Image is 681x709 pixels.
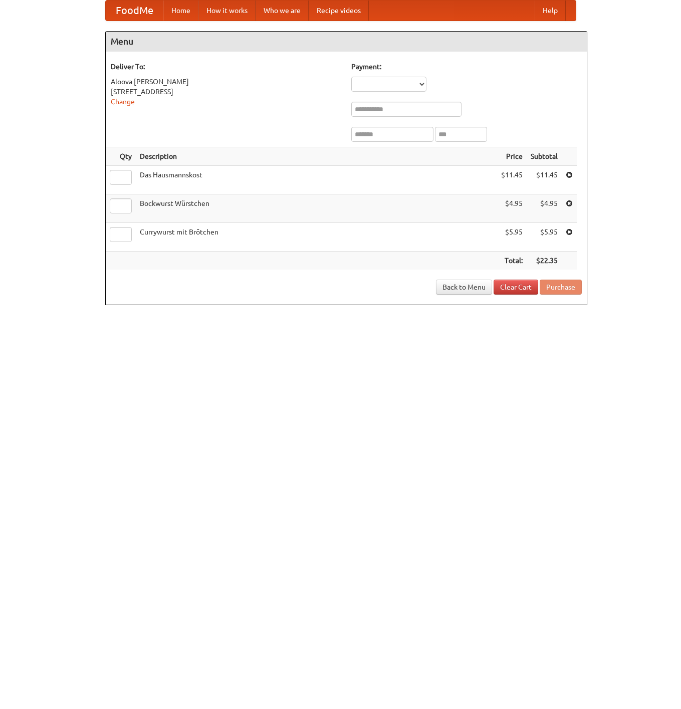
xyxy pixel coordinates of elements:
[111,87,341,97] div: [STREET_ADDRESS]
[497,194,527,223] td: $4.95
[527,194,562,223] td: $4.95
[497,223,527,252] td: $5.95
[527,147,562,166] th: Subtotal
[136,166,497,194] td: Das Hausmannskost
[527,223,562,252] td: $5.95
[111,77,341,87] div: Aloova [PERSON_NAME]
[540,280,582,295] button: Purchase
[256,1,309,21] a: Who we are
[111,98,135,106] a: Change
[136,223,497,252] td: Currywurst mit Brötchen
[497,166,527,194] td: $11.45
[198,1,256,21] a: How it works
[106,147,136,166] th: Qty
[351,62,582,72] h5: Payment:
[106,32,587,52] h4: Menu
[163,1,198,21] a: Home
[436,280,492,295] a: Back to Menu
[136,194,497,223] td: Bockwurst Würstchen
[535,1,566,21] a: Help
[111,62,341,72] h5: Deliver To:
[527,252,562,270] th: $22.35
[497,252,527,270] th: Total:
[494,280,538,295] a: Clear Cart
[309,1,369,21] a: Recipe videos
[136,147,497,166] th: Description
[527,166,562,194] td: $11.45
[106,1,163,21] a: FoodMe
[497,147,527,166] th: Price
